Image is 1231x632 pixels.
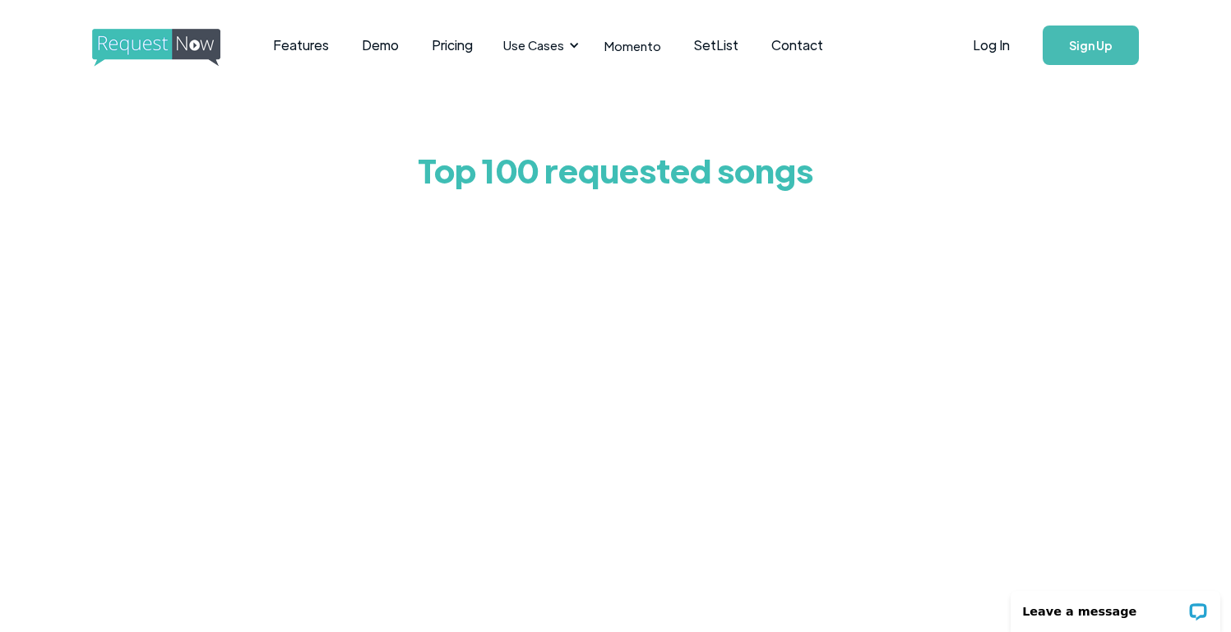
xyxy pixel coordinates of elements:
[588,21,678,70] a: Momento
[415,20,489,71] a: Pricing
[345,20,415,71] a: Demo
[1000,580,1231,632] iframe: LiveChat chat widget
[493,20,584,71] div: Use Cases
[92,29,251,67] img: requestnow logo
[92,29,215,62] a: home
[1043,26,1139,65] a: Sign Up
[956,16,1026,74] a: Log In
[755,20,840,71] a: Contact
[229,137,1002,202] h1: Top 100 requested songs
[503,36,564,54] div: Use Cases
[678,20,755,71] a: SetList
[257,20,345,71] a: Features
